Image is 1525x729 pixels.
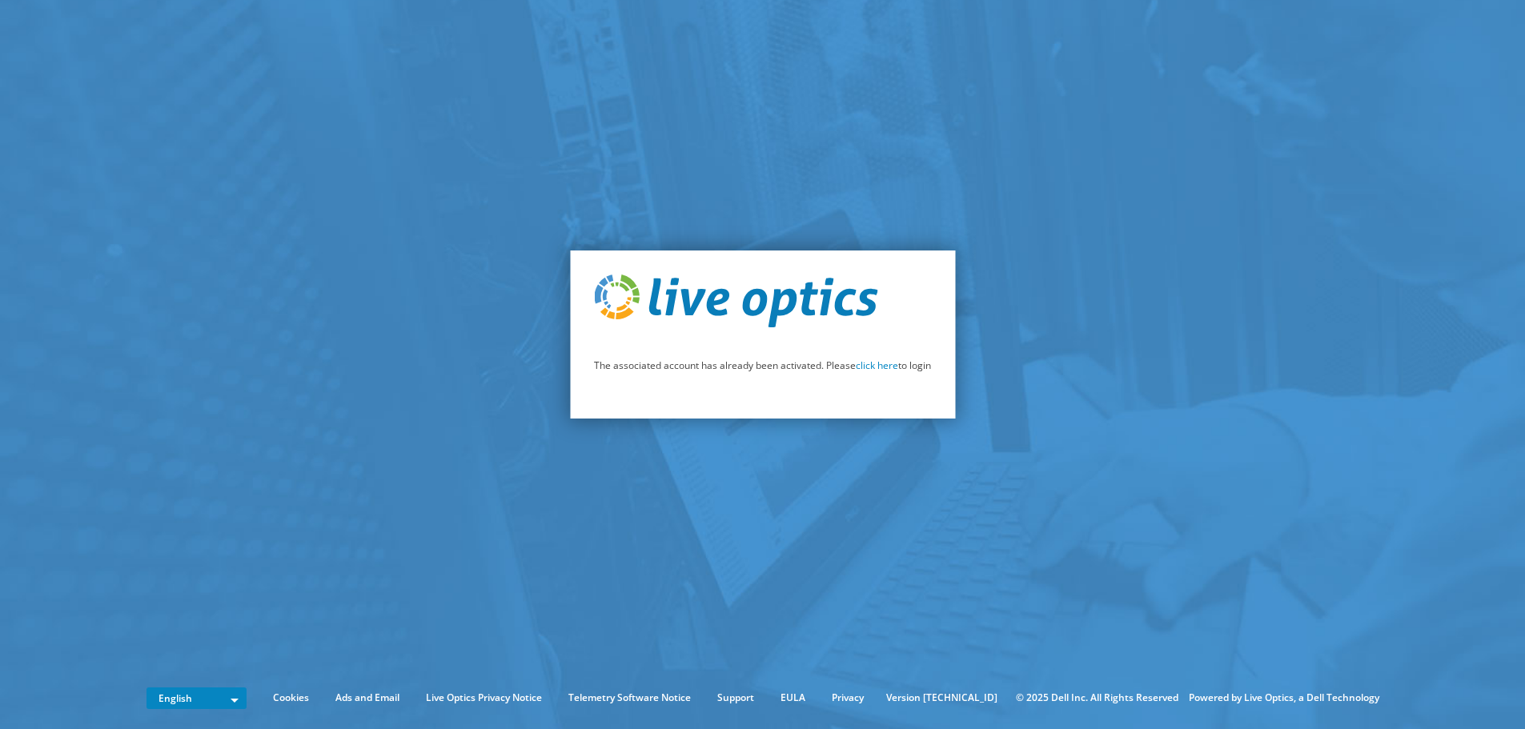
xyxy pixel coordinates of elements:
[820,689,876,707] a: Privacy
[1008,689,1186,707] li: © 2025 Dell Inc. All Rights Reserved
[261,689,321,707] a: Cookies
[414,689,554,707] a: Live Optics Privacy Notice
[1189,689,1379,707] li: Powered by Live Optics, a Dell Technology
[705,689,766,707] a: Support
[594,274,877,327] img: live_optics_svg.svg
[856,358,898,372] a: click here
[323,689,411,707] a: Ads and Email
[769,689,817,707] a: EULA
[594,357,931,375] p: The associated account has already been activated. Please to login
[878,689,1005,707] li: Version [TECHNICAL_ID]
[556,689,703,707] a: Telemetry Software Notice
